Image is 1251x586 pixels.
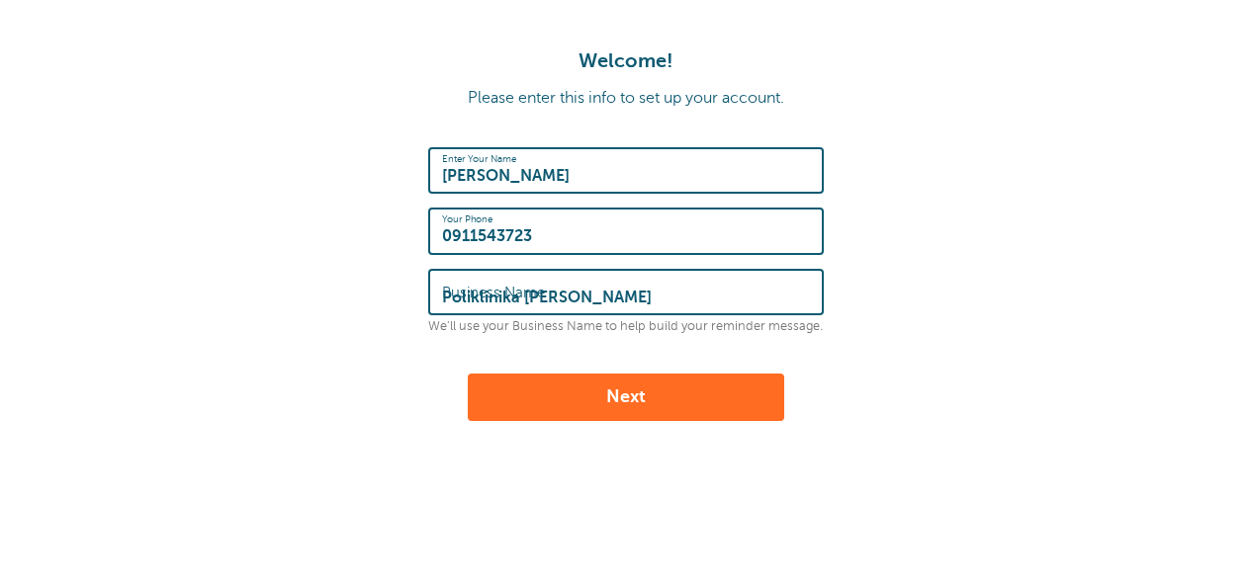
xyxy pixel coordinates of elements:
h1: Welcome! [20,49,1231,73]
label: Your Phone [442,213,492,225]
p: Please enter this info to set up your account. [20,89,1231,108]
label: Enter Your Name [442,153,516,165]
label: Business Name [442,284,545,301]
button: Next [468,374,784,421]
p: We'll use your Business Name to help build your reminder message. [428,319,824,334]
